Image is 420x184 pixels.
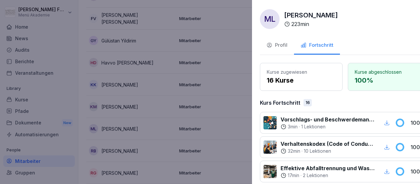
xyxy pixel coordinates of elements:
p: [PERSON_NAME] [284,10,338,20]
div: Fortschritt [301,41,333,49]
p: 2 Lektionen [303,172,328,179]
button: Fortschritt [294,37,340,55]
div: 16 [304,99,312,106]
div: · [281,123,375,130]
p: Vorschlags- und Beschwerdemanagement bei Menü 2000 [281,116,375,123]
p: Effektive Abfalltrennung und Wastemanagement im Catering [281,164,375,172]
p: 17 min [288,172,299,179]
p: Kurs Fortschritt [260,99,300,107]
p: 3 min [288,123,298,130]
p: 10 Lektionen [304,148,331,154]
div: · [281,172,375,179]
div: ML [260,9,280,29]
div: · [281,148,375,154]
p: 16 Kurse [267,75,336,85]
div: Profil [266,41,287,49]
p: Kurse zugewiesen [267,68,336,75]
p: Verhaltenskodex (Code of Conduct) Menü 2000 [281,140,375,148]
p: 223 min [291,20,309,28]
p: 32 min [288,148,300,154]
button: Profil [260,37,294,55]
p: 1 Lektionen [301,123,325,130]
